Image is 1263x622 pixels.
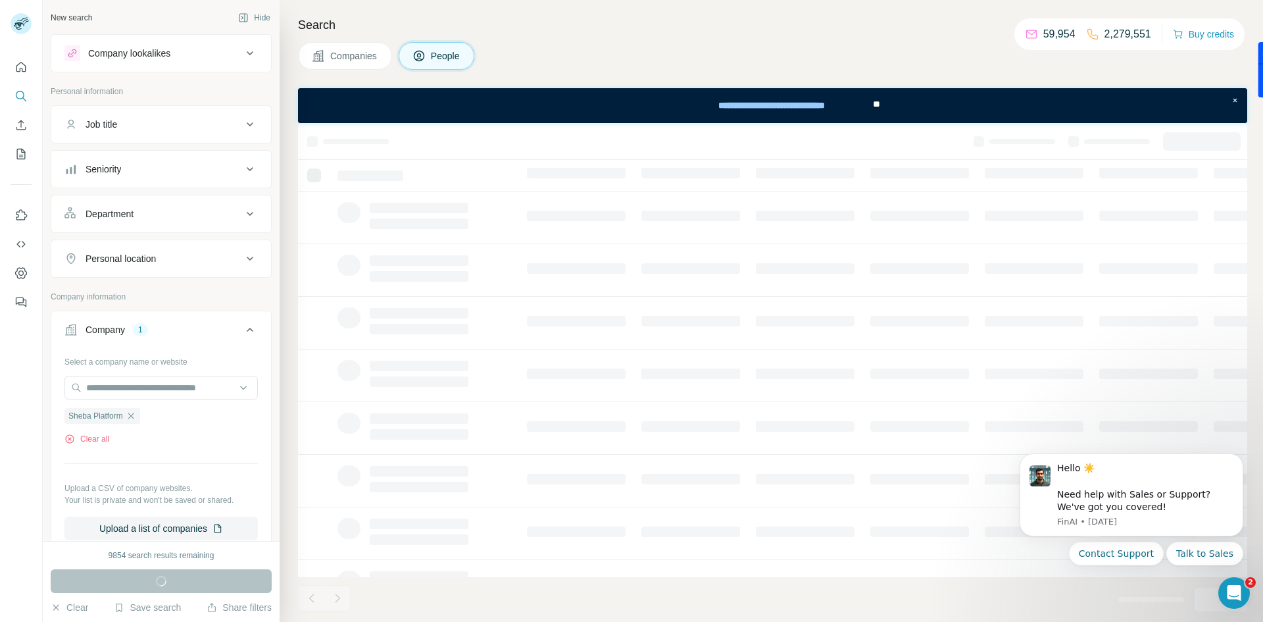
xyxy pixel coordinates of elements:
button: Department [51,198,271,230]
button: Share filters [207,601,272,614]
iframe: Intercom notifications message [1000,437,1263,615]
button: My lists [11,142,32,166]
button: Buy credits [1173,25,1234,43]
button: Feedback [11,290,32,314]
p: Upload a CSV of company websites. [64,482,258,494]
div: New search [51,12,92,24]
p: 2,279,551 [1104,26,1151,42]
button: Seniority [51,153,271,185]
p: Company information [51,291,272,303]
button: Upload a list of companies [64,517,258,540]
button: Hide [229,8,280,28]
span: Sheba Platform [68,410,123,422]
p: 59,954 [1043,26,1076,42]
button: Job title [51,109,271,140]
div: Job title [86,118,117,131]
iframe: Intercom live chat [1218,577,1250,609]
iframe: Banner [298,88,1247,123]
button: Personal location [51,243,271,274]
div: 1 [133,324,148,336]
div: Company lookalikes [88,47,170,60]
h4: Search [298,16,1247,34]
button: Save search [114,601,181,614]
button: Clear all [64,433,109,445]
span: Companies [330,49,378,63]
button: Quick start [11,55,32,79]
div: Select a company name or website [64,351,258,368]
button: Company lookalikes [51,38,271,69]
button: Company1 [51,314,271,351]
p: Personal information [51,86,272,97]
div: Company [86,323,125,336]
div: 9854 search results remaining [109,550,214,561]
button: Clear [51,601,88,614]
div: Department [86,207,134,220]
button: Enrich CSV [11,113,32,137]
button: Search [11,84,32,108]
p: Your list is private and won't be saved or shared. [64,494,258,506]
button: Use Surfe on LinkedIn [11,203,32,227]
span: People [431,49,461,63]
button: Use Surfe API [11,232,32,256]
div: Seniority [86,163,121,176]
span: 2 [1245,577,1256,588]
button: Dashboard [11,261,32,285]
div: Personal location [86,252,156,265]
